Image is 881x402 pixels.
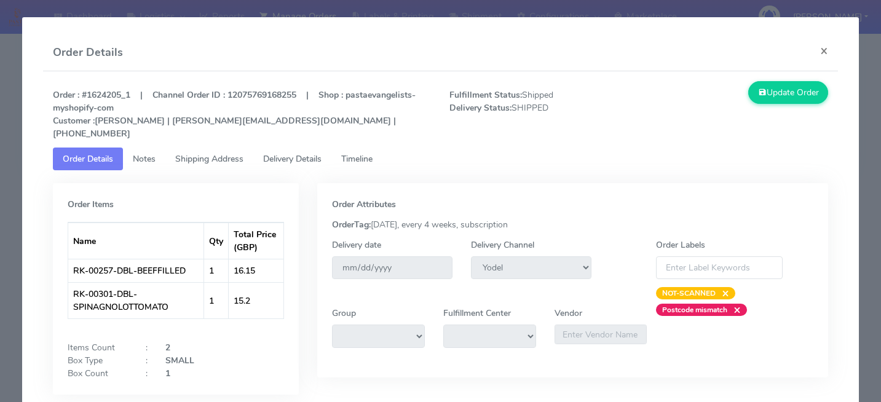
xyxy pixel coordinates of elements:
th: Total Price (GBP) [229,223,283,259]
span: Notes [133,153,156,165]
div: Items Count [58,341,136,354]
td: 1 [204,259,229,282]
span: Shipping Address [175,153,243,165]
ul: Tabs [53,148,828,170]
button: Update Order [748,81,828,104]
strong: NOT-SCANNED [662,288,716,298]
th: Name [68,223,204,259]
label: Delivery date [332,238,381,251]
strong: Postcode mismatch [662,305,727,315]
input: Enter Label Keywords [656,256,783,279]
span: Delivery Details [263,153,322,165]
label: Group [332,307,356,320]
h4: Order Details [53,44,123,61]
span: × [727,304,741,316]
strong: Order Attributes [332,199,396,210]
span: Timeline [341,153,373,165]
label: Order Labels [656,238,705,251]
div: : [136,341,156,354]
td: 15.2 [229,282,283,318]
span: Shipped SHIPPED [440,89,639,140]
strong: OrderTag: [332,219,371,231]
button: Close [810,34,838,67]
td: 1 [204,282,229,318]
label: Fulfillment Center [443,307,511,320]
div: : [136,354,156,367]
span: × [716,287,729,299]
td: 16.15 [229,259,283,282]
strong: SMALL [165,355,194,366]
strong: Customer : [53,115,95,127]
strong: 2 [165,342,170,353]
td: RK-00257-DBL-BEEFFILLED [68,259,204,282]
span: Order Details [63,153,113,165]
div: Box Count [58,367,136,380]
th: Qty [204,223,229,259]
div: [DATE], every 4 weeks, subscription [323,218,823,231]
input: Enter Vendor Name [555,325,647,344]
div: Box Type [58,354,136,367]
strong: Order Items [68,199,114,210]
strong: Fulfillment Status: [449,89,522,101]
strong: Order : #1624205_1 | Channel Order ID : 12075769168255 | Shop : pastaevangelists-myshopify-com [P... [53,89,416,140]
div: : [136,367,156,380]
strong: 1 [165,368,170,379]
label: Vendor [555,307,582,320]
td: RK-00301-DBL-SPINAGNOLOTTOMATO [68,282,204,318]
label: Delivery Channel [471,238,534,251]
strong: Delivery Status: [449,102,512,114]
